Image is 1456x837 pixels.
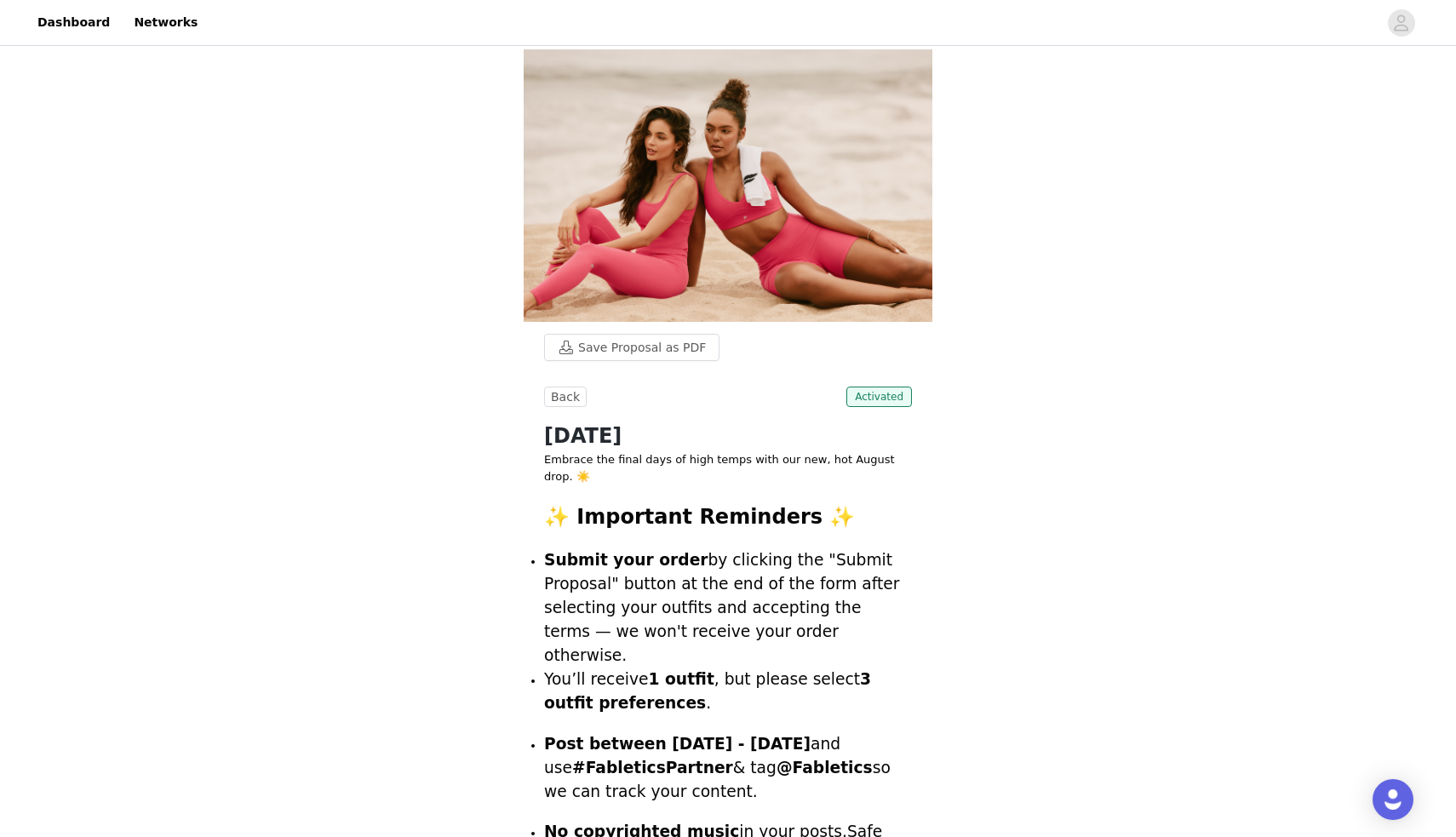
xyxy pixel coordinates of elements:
[544,735,891,800] span: and use & tag so we can track your content.
[544,334,719,361] button: Save Proposal as PDF
[544,451,912,484] p: Embrace the final days of high temps with our new, hot August drop. ☀️
[544,505,855,529] strong: ✨ Important Reminders ✨
[123,3,208,42] a: Networks
[544,421,912,451] h1: [DATE]
[524,49,932,322] img: campaign image
[649,670,714,688] strong: 1 outfit
[1373,779,1413,820] div: Open Intercom Messenger
[572,759,733,777] strong: #FableticsPartner
[544,735,811,753] strong: Post between [DATE] - [DATE]
[544,551,708,569] strong: Submit your order
[544,551,900,664] span: by clicking the "Submit Proposal" button at the end of the form after selecting your outfits and ...
[846,387,912,407] span: Activated
[777,759,873,777] strong: @Fabletics
[544,670,871,712] span: You’ll receive , but please select .
[27,3,120,42] a: Dashboard
[1393,9,1409,37] div: avatar
[544,387,587,407] button: Back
